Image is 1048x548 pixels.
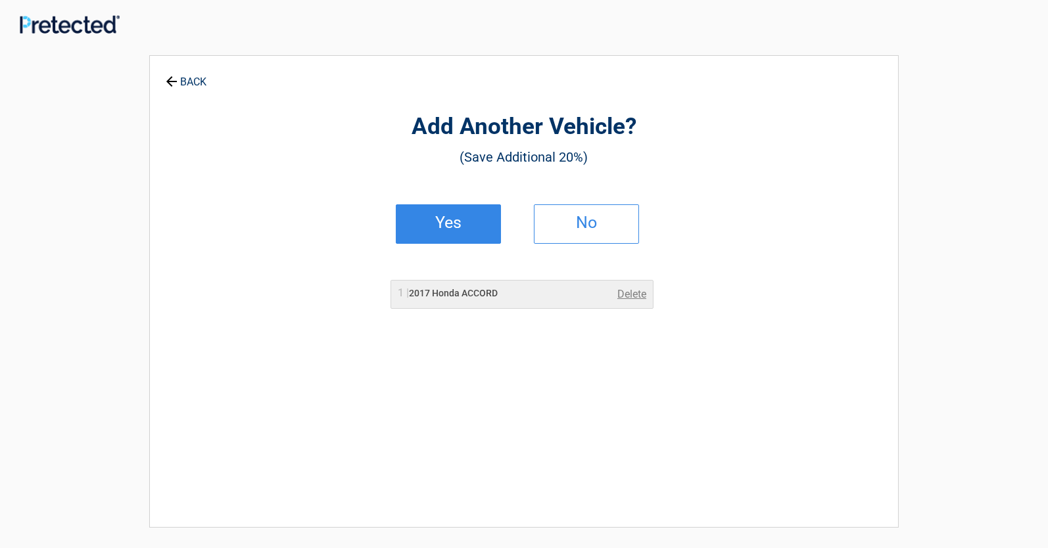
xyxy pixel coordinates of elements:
h2: No [548,218,625,227]
h2: Add Another Vehicle? [222,112,826,143]
a: Delete [617,286,646,302]
span: 1 | [398,286,409,299]
a: BACK [163,64,209,87]
img: Main Logo [20,15,120,34]
h2: Yes [410,218,487,227]
h3: (Save Additional 20%) [222,146,826,168]
h2: 2017 Honda ACCORD [398,286,498,300]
